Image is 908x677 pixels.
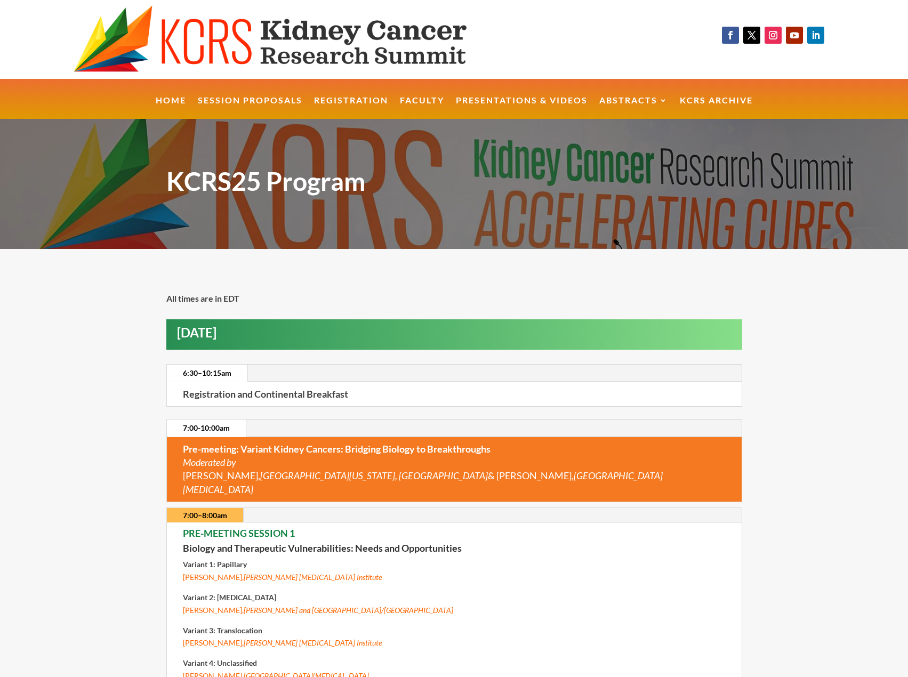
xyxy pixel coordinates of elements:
[183,573,382,582] span: [PERSON_NAME],
[456,96,588,119] a: Presentations & Videos
[807,27,824,44] a: Follow on LinkedIn
[722,27,739,44] a: Follow on Facebook
[166,162,742,206] h1: KCRS25 Program
[765,27,782,44] a: Follow on Instagram
[156,96,186,119] a: Home
[177,326,742,344] h2: [DATE]
[183,658,257,667] strong: Variant 4: Unclassified
[183,593,276,602] strong: Variant 2: [MEDICAL_DATA]
[786,27,803,44] a: Follow on Youtube
[183,542,462,554] strong: Biology and Therapeutic Vulnerabilities: Needs and Opportunities
[167,508,243,523] a: 7:00–8:00am
[244,606,453,615] em: [PERSON_NAME] and [GEOGRAPHIC_DATA]/[GEOGRAPHIC_DATA]
[183,470,663,495] em: [GEOGRAPHIC_DATA][MEDICAL_DATA]
[183,560,247,569] strong: Variant 1: Papillary
[183,443,491,455] strong: Pre-meeting: Variant Kidney Cancers: Bridging Biology to Breakthroughs
[183,527,295,539] strong: PRE-MEETING SESSION 1
[743,27,760,44] a: Follow on X
[599,96,668,119] a: Abstracts
[183,442,726,496] p: [PERSON_NAME], & [PERSON_NAME],
[183,456,236,468] em: Moderated by
[167,365,247,382] a: 6:30–10:15am
[183,638,382,647] span: [PERSON_NAME],
[198,96,302,119] a: Session Proposals
[166,292,742,305] p: All times are in EDT
[314,96,388,119] a: Registration
[167,420,246,437] a: 7:00-10:00am
[260,470,488,481] em: [GEOGRAPHIC_DATA][US_STATE], [GEOGRAPHIC_DATA]
[400,96,444,119] a: Faculty
[183,388,348,400] strong: Registration and Continental Breakfast
[183,606,453,615] span: [PERSON_NAME],
[680,96,753,119] a: KCRS Archive
[244,638,382,647] em: [PERSON_NAME] [MEDICAL_DATA] Institute
[244,573,382,582] em: [PERSON_NAME] [MEDICAL_DATA] Institute
[74,5,515,74] img: KCRS generic logo wide
[183,626,262,635] strong: Variant 3: Translocation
